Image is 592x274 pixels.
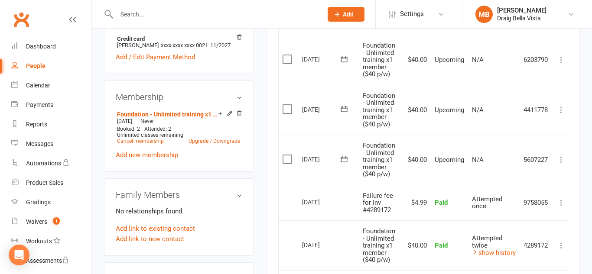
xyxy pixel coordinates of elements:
[116,151,178,159] a: Add new membership
[117,138,164,144] a: Cancel membership
[11,154,91,173] a: Automations
[116,223,195,234] a: Add link to existing contact
[401,185,431,221] td: $4.99
[520,220,552,271] td: 4289172
[11,232,91,251] a: Workouts
[302,103,342,116] div: [DATE]
[9,245,29,265] div: Open Intercom Messenger
[302,152,342,166] div: [DATE]
[26,43,56,50] div: Dashboard
[11,37,91,56] a: Dashboard
[26,82,50,89] div: Calendar
[343,11,354,18] span: Add
[26,179,63,186] div: Product Sales
[117,126,140,132] span: Booked: 2
[472,156,484,164] span: N/A
[472,195,502,210] span: Attempted once
[435,199,448,206] span: Paid
[26,218,47,225] div: Waivers
[302,52,342,66] div: [DATE]
[161,42,208,48] span: xxxx xxxx xxxx 0021
[363,92,395,128] span: Foundation - Unlimited training x1 member ($40 p/w)
[435,106,464,114] span: Upcoming
[11,251,91,271] a: Assessments
[210,42,231,48] span: 11/2027
[189,138,240,144] a: Upgrade / Downgrade
[53,217,60,225] span: 1
[363,192,393,214] span: Failure fee for Inv #4289172
[117,118,132,124] span: [DATE]
[116,34,242,50] li: [PERSON_NAME]
[11,56,91,76] a: People
[472,56,484,64] span: N/A
[26,199,51,206] div: Gradings
[116,190,242,200] h3: Family Members
[26,101,53,108] div: Payments
[116,234,184,244] a: Add link to new contact
[472,106,484,114] span: N/A
[26,257,69,264] div: Assessments
[26,160,61,167] div: Automations
[26,121,47,128] div: Reports
[26,238,52,245] div: Workouts
[11,173,91,193] a: Product Sales
[11,193,91,212] a: Gradings
[435,56,464,64] span: Upcoming
[401,135,431,185] td: $40.00
[11,134,91,154] a: Messages
[497,6,546,14] div: [PERSON_NAME]
[328,7,364,22] button: Add
[114,8,316,20] input: Search...
[363,142,395,178] span: Foundation - Unlimited training x1 member ($40 p/w)
[116,206,242,216] p: No relationships found.
[363,42,395,78] span: Foundation - Unlimited training x1 member ($40 p/w)
[11,115,91,134] a: Reports
[117,35,238,42] strong: Credit card
[26,62,46,69] div: People
[401,85,431,135] td: $40.00
[144,126,171,132] span: Attended: 2
[497,14,546,22] div: Draig Bella Vista
[10,9,32,30] a: Clubworx
[26,140,53,147] div: Messages
[520,185,552,221] td: 9758055
[435,156,464,164] span: Upcoming
[475,6,493,23] div: MB
[117,111,218,118] a: Foundation - Unlimited training x1 member ($40 p/w)
[401,220,431,271] td: $40.00
[302,195,342,209] div: [DATE]
[302,238,342,251] div: [DATE]
[520,85,552,135] td: 4411778
[115,118,242,125] div: —
[11,212,91,232] a: Waivers 1
[400,4,424,24] span: Settings
[520,135,552,185] td: 5607227
[116,92,242,102] h3: Membership
[140,118,154,124] span: Never
[435,242,448,249] span: Paid
[472,249,516,257] a: show history
[401,35,431,85] td: $40.00
[363,227,395,264] span: Foundation - Unlimited training x1 member ($40 p/w)
[116,52,195,62] a: Add / Edit Payment Method
[472,234,502,249] span: Attempted twice
[11,95,91,115] a: Payments
[117,132,183,138] span: Unlimited classes remaining
[11,76,91,95] a: Calendar
[520,35,552,85] td: 6203790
